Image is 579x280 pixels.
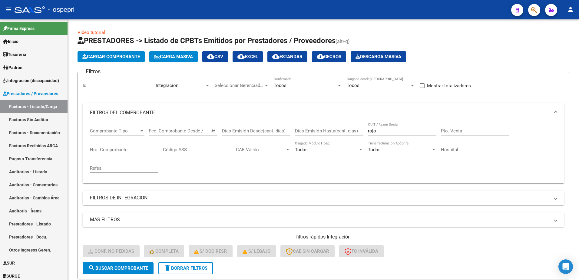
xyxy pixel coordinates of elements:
[207,53,214,60] mat-icon: cloud_download
[88,264,95,272] mat-icon: search
[215,83,264,88] span: Seleccionar Gerenciador
[48,3,74,16] span: - ospepri
[82,54,140,59] span: Cargar Comprobante
[83,103,564,122] mat-expansion-panel-header: FILTROS DEL COMPROBANTE
[88,248,134,254] span: Conf. no pedidas
[156,83,178,88] span: Integración
[336,38,350,44] span: (alt+q)
[3,38,18,45] span: Inicio
[83,122,564,183] div: FILTROS DEL COMPROBANTE
[3,260,15,266] span: SUR
[83,245,140,257] button: Conf. no pedidas
[3,90,58,97] span: Prestadores / Proveedores
[83,262,154,274] button: Buscar Comprobante
[164,265,207,271] span: Borrar Filtros
[3,77,59,84] span: Integración (discapacidad)
[558,259,573,274] div: Open Intercom Messenger
[78,36,336,45] span: PRESTADORES -> Listado de CPBTs Emitidos por Prestadores / Proveedores
[210,128,217,135] button: Open calendar
[150,248,179,254] span: Completa
[237,245,276,257] button: S/ legajo
[317,53,324,60] mat-icon: cloud_download
[83,212,564,227] mat-expansion-panel-header: MAS FILTROS
[267,51,307,62] button: Estandar
[3,64,22,71] span: Padrón
[339,245,384,257] button: FC Inválida
[3,51,26,58] span: Tesorería
[317,54,341,59] span: Gecros
[295,147,308,152] span: Todos
[202,51,228,62] button: CSV
[3,25,35,32] span: Firma Express
[83,191,564,205] mat-expansion-panel-header: FILTROS DE INTEGRACION
[3,273,20,279] span: SURGE
[5,6,12,13] mat-icon: menu
[356,54,401,59] span: Descarga Masiva
[90,128,139,134] span: Comprobante Tipo
[164,264,171,272] mat-icon: delete
[274,83,286,88] span: Todos
[286,248,329,254] span: CAE SIN CARGAR
[189,245,233,257] button: S/ Doc Resp.
[179,128,208,134] input: Fecha fin
[280,245,335,257] button: CAE SIN CARGAR
[88,265,148,271] span: Buscar Comprobante
[207,54,223,59] span: CSV
[194,248,227,254] span: S/ Doc Resp.
[83,234,564,240] h4: - filtros rápidos Integración -
[144,245,184,257] button: Completa
[90,109,550,116] mat-panel-title: FILTROS DEL COMPROBANTE
[237,53,245,60] mat-icon: cloud_download
[83,67,104,76] h3: Filtros
[90,195,550,201] mat-panel-title: FILTROS DE INTEGRACION
[233,51,263,62] button: EXCEL
[158,262,213,274] button: Borrar Filtros
[351,51,406,62] app-download-masive: Descarga masiva de comprobantes (adjuntos)
[567,6,574,13] mat-icon: person
[368,147,381,152] span: Todos
[90,216,550,223] mat-panel-title: MAS FILTROS
[312,51,346,62] button: Gecros
[345,248,378,254] span: FC Inválida
[237,54,258,59] span: EXCEL
[427,82,471,89] span: Mostrar totalizadores
[149,128,174,134] input: Fecha inicio
[236,147,285,152] span: CAE Válido
[78,51,145,62] button: Cargar Comprobante
[243,248,270,254] span: S/ legajo
[272,53,280,60] mat-icon: cloud_download
[154,54,193,59] span: Carga Masiva
[347,83,359,88] span: Todos
[78,30,105,35] a: Video tutorial
[272,54,303,59] span: Estandar
[149,51,198,62] button: Carga Masiva
[351,51,406,62] button: Descarga Masiva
